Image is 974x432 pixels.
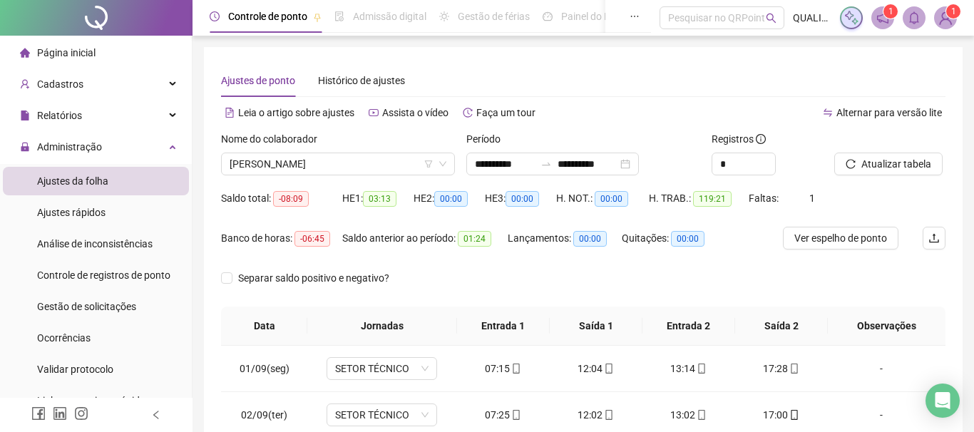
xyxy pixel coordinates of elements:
span: to [540,158,552,170]
img: 53772 [935,7,956,29]
span: Cadastros [37,78,83,90]
div: Open Intercom Messenger [926,384,960,418]
div: H. NOT.: [556,190,649,207]
span: youtube [369,108,379,118]
span: 00:00 [434,191,468,207]
span: Ajustes da folha [37,175,108,187]
div: H. TRAB.: [649,190,749,207]
span: 00:00 [595,191,628,207]
th: Entrada 1 [457,307,550,346]
span: 01:24 [458,231,491,247]
span: Atualizar tabela [861,156,931,172]
span: mobile [695,364,707,374]
span: Análise de inconsistências [37,238,153,250]
th: Saída 1 [550,307,642,346]
div: - [839,407,923,423]
span: Painel do DP [561,11,617,22]
span: Relatórios [37,110,82,121]
span: Controle de ponto [228,11,307,22]
th: Entrada 2 [642,307,735,346]
span: Separar saldo positivo e negativo? [232,270,395,286]
div: Saldo anterior ao período: [342,230,508,247]
span: left [151,410,161,420]
sup: Atualize o seu contato no menu Meus Dados [946,4,960,19]
span: Página inicial [37,47,96,58]
span: Observações [839,318,934,334]
span: mobile [788,410,799,420]
span: Ver espelho de ponto [794,230,887,246]
label: Nome do colaborador [221,131,327,147]
span: SETOR TÉCNICO [335,404,429,426]
span: file-text [225,108,235,118]
span: mobile [510,364,521,374]
div: Lançamentos: [508,230,622,247]
div: HE 3: [485,190,556,207]
th: Data [221,307,307,346]
span: filter [424,160,433,168]
th: Jornadas [307,307,456,346]
div: 17:00 [747,407,816,423]
div: 07:25 [468,407,538,423]
span: 00:00 [506,191,539,207]
span: 1 [809,192,815,204]
span: QUALITÁ MAIS [793,10,831,26]
span: Gestão de férias [458,11,530,22]
span: mobile [510,410,521,420]
sup: 1 [883,4,898,19]
span: lock [20,142,30,152]
span: 1 [888,6,893,16]
span: notification [876,11,889,24]
span: Validar protocolo [37,364,113,375]
span: Ajustes de ponto [221,75,295,86]
span: user-add [20,79,30,89]
span: Registros [712,131,766,147]
div: Saldo total: [221,190,342,207]
div: HE 1: [342,190,414,207]
span: dashboard [543,11,553,21]
span: Alternar para versão lite [836,107,942,118]
span: down [439,160,447,168]
span: linkedin [53,406,67,421]
span: MARIA LUIZA KUHNEN DA SILVA [230,153,446,175]
th: Saída 2 [735,307,828,346]
span: Faça um tour [476,107,535,118]
span: 00:00 [573,231,607,247]
div: - [839,361,923,376]
span: -06:45 [294,231,330,247]
div: 07:15 [468,361,538,376]
span: file-done [334,11,344,21]
span: bell [908,11,921,24]
span: swap [823,108,833,118]
span: Gestão de solicitações [37,301,136,312]
span: -08:09 [273,191,309,207]
span: swap-right [540,158,552,170]
div: 17:28 [747,361,816,376]
span: Link para registro rápido [37,395,145,406]
span: 1 [951,6,956,16]
div: Banco de horas: [221,230,342,247]
span: Admissão digital [353,11,426,22]
span: home [20,48,30,58]
span: mobile [788,364,799,374]
th: Observações [828,307,945,346]
span: Histórico de ajustes [318,75,405,86]
span: Faltas: [749,192,781,204]
div: 12:02 [561,407,631,423]
button: Ver espelho de ponto [783,227,898,250]
span: SETOR TÉCNICO [335,358,429,379]
span: 01/09(seg) [240,363,289,374]
span: clock-circle [210,11,220,21]
div: HE 2: [414,190,485,207]
span: Leia o artigo sobre ajustes [238,107,354,118]
span: 03:13 [363,191,396,207]
span: Controle de registros de ponto [37,269,170,281]
span: instagram [74,406,88,421]
span: mobile [603,410,614,420]
button: Atualizar tabela [834,153,943,175]
span: mobile [695,410,707,420]
span: file [20,110,30,120]
div: 12:04 [561,361,631,376]
label: Período [466,131,510,147]
span: 119:21 [693,191,732,207]
span: search [766,13,776,24]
